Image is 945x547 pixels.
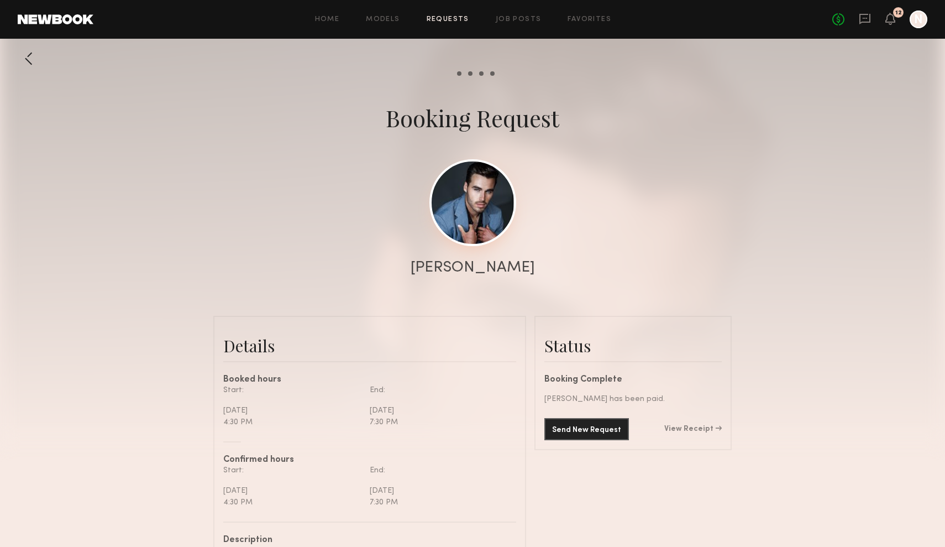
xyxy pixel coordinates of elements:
div: 7:30 PM [370,416,508,428]
div: Start: [223,384,361,396]
div: 7:30 PM [370,497,508,508]
div: Status [544,335,722,357]
button: Send New Request [544,418,629,440]
div: Confirmed hours [223,456,516,465]
a: N [910,11,927,28]
div: Booking Request [386,102,559,133]
div: [PERSON_NAME] has been paid. [544,393,722,405]
a: Job Posts [496,16,542,23]
div: 4:30 PM [223,416,361,428]
div: 12 [895,10,902,16]
a: Favorites [568,16,611,23]
div: Start: [223,465,361,476]
div: End: [370,465,508,476]
div: [DATE] [370,405,508,416]
a: Requests [427,16,469,23]
div: Booking Complete [544,376,722,384]
div: Booked hours [223,376,516,384]
div: [DATE] [370,485,508,497]
a: View Receipt [664,425,722,433]
div: Description [223,536,508,545]
div: Details [223,335,516,357]
div: End: [370,384,508,396]
a: Models [366,16,400,23]
div: [PERSON_NAME] [411,260,535,275]
div: [DATE] [223,485,361,497]
div: [DATE] [223,405,361,416]
div: 4:30 PM [223,497,361,508]
a: Home [315,16,340,23]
